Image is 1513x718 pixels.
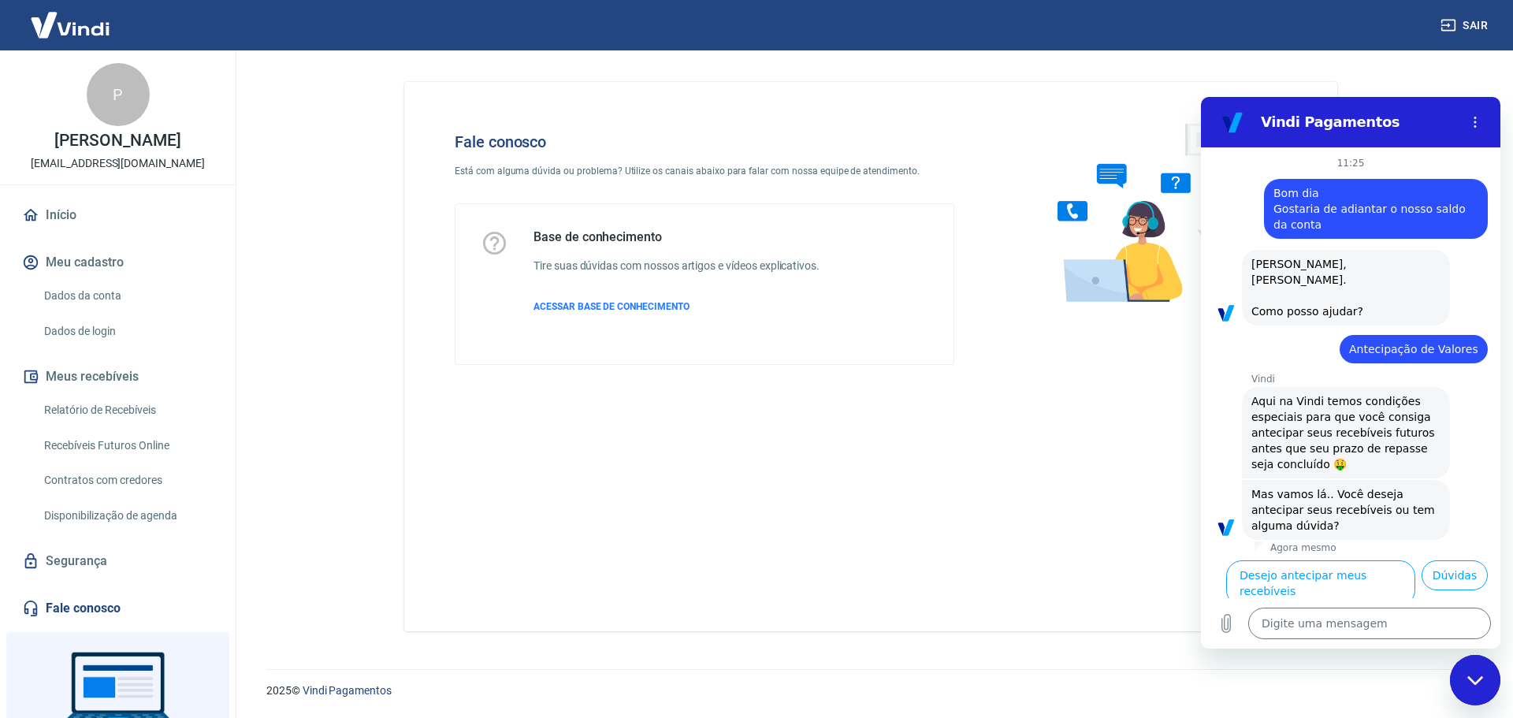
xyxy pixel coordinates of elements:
p: [EMAIL_ADDRESS][DOMAIN_NAME] [31,155,205,172]
button: Sair [1437,11,1494,40]
a: Dados de login [38,315,217,348]
h5: Base de conhecimento [533,229,820,245]
a: Segurança [19,544,217,578]
h6: Tire suas dúvidas com nossos artigos e vídeos explicativos. [533,258,820,274]
a: Disponibilização de agenda [38,500,217,532]
a: Dados da conta [38,280,217,312]
a: Início [19,198,217,233]
a: ACESSAR BASE DE CONHECIMENTO [533,299,820,314]
button: Meu cadastro [19,245,217,280]
a: Vindi Pagamentos [303,684,392,697]
button: Meus recebíveis [19,359,217,394]
a: Fale conosco [19,591,217,626]
img: Fale conosco [1026,107,1266,318]
div: P [87,63,150,126]
p: [PERSON_NAME] [54,132,180,149]
a: Recebíveis Futuros Online [38,430,217,462]
a: Contratos com credores [38,464,217,497]
a: Relatório de Recebíveis [38,394,217,426]
iframe: Botão para abrir a janela de mensagens, conversa em andamento [1450,655,1500,705]
span: ACESSAR BASE DE CONHECIMENTO [533,301,690,312]
h4: Fale conosco [455,132,954,151]
img: Vindi [19,1,121,49]
p: 2025 © [266,683,1475,699]
p: Está com alguma dúvida ou problema? Utilize os canais abaixo para falar com nossa equipe de atend... [455,164,954,178]
iframe: Janela de mensagens [1201,97,1500,649]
